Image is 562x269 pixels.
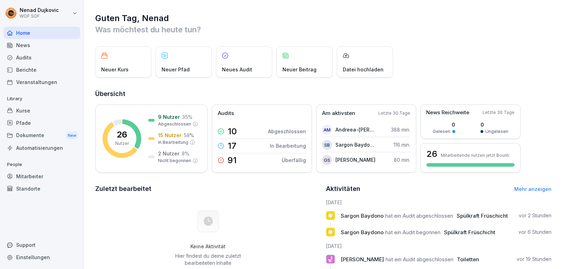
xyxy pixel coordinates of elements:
a: Automatisierungen [4,142,80,154]
div: AM [322,125,332,135]
p: vor 6 Stunden [518,229,551,236]
a: Pfade [4,117,80,129]
p: People [4,159,80,170]
div: Support [4,239,80,251]
p: 116 min. [393,141,410,148]
span: Spülkraft Früschicht [444,229,495,236]
p: 8 % [182,150,189,157]
p: Ungelesen [485,128,508,135]
p: Nenad Dujkovic [20,7,59,13]
a: Mehr anzeigen [514,186,551,192]
span: [PERSON_NAME] [341,256,384,263]
p: 9 Nutzer [158,113,180,121]
a: Standorte [4,182,80,195]
p: 🍽️ [327,211,334,220]
p: 91 [228,156,237,165]
p: 0 [481,121,508,128]
span: Spülkraft Früschicht [457,212,508,219]
span: hat ein Audit begonnen [385,229,440,236]
a: Veranstaltungen [4,76,80,88]
p: Überfällig [282,156,306,164]
p: Letzte 30 Tage [378,110,410,116]
p: 35 % [182,113,192,121]
p: 388 min. [391,126,410,133]
a: Mitarbeiter [4,170,80,182]
p: Datei hochladen [343,66,384,73]
h6: [DATE] [326,199,552,206]
p: Abgeschlossen [268,128,306,135]
p: vor 2 Stunden [519,212,551,219]
p: Andreea-[PERSON_NAME] [335,126,376,133]
p: 🚽 [327,254,334,264]
a: Kurse [4,104,80,117]
p: Audits [218,109,234,117]
p: 17 [228,142,236,150]
p: 2 Nutzer [158,150,179,157]
a: Home [4,27,80,39]
p: Neuer Kurs [101,66,129,73]
p: vor 19 Stunden [517,256,551,263]
h6: [DATE] [326,242,552,250]
p: Library [4,93,80,104]
p: Mitarbeitende nutzen jetzt Bounti [441,153,509,158]
p: In Bearbeitung [158,139,188,146]
a: Audits [4,51,80,64]
p: Nutzer [115,140,129,147]
div: GS [322,155,332,165]
span: Sargon Baydono [341,212,384,219]
p: Am aktivsten [322,109,355,117]
h2: Zuletzt bearbeitet [95,184,321,194]
h2: Aktivitäten [326,184,360,194]
p: Neues Audit [222,66,252,73]
span: hat ein Audit abgeschlossen [385,212,453,219]
p: 🍽️ [327,227,334,237]
p: In Bearbeitung [270,142,306,149]
p: Sargon Baydono [335,141,376,148]
h3: 26 [426,148,437,160]
h1: Guten Tag, Nenad [95,13,551,24]
span: hat ein Audit abgeschlossen [386,256,453,263]
span: Sargon Baydono [341,229,384,236]
p: Was möchtest du heute tun? [95,24,551,35]
a: DokumenteNew [4,129,80,142]
p: 10 [228,127,237,136]
div: New [66,132,78,140]
a: Einstellungen [4,251,80,263]
a: News [4,39,80,51]
span: Toiletten [457,256,479,263]
h5: Keine Aktivität [172,243,243,250]
a: Berichte [4,64,80,76]
p: Abgeschlossen [158,121,191,127]
p: 26 [117,130,127,139]
p: 80 min. [394,156,410,164]
p: Neuer Beitrag [282,66,316,73]
p: 15 Nutzer [158,132,182,139]
p: 0 [433,121,455,128]
div: SB [322,140,332,150]
p: News Reichweite [426,109,469,117]
p: Gelesen [433,128,450,135]
p: 58 % [184,132,194,139]
p: [PERSON_NAME] [335,156,375,164]
p: Letzte 30 Tage [483,109,515,116]
p: Hier findest du deine zuletzt bearbeiteten Inhalte [172,252,243,267]
p: WOF SOF [20,14,59,19]
h2: Übersicht [95,89,551,99]
div: Dokumente [4,129,80,142]
p: Nicht begonnen [158,158,191,164]
p: Neuer Pfad [162,66,190,73]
